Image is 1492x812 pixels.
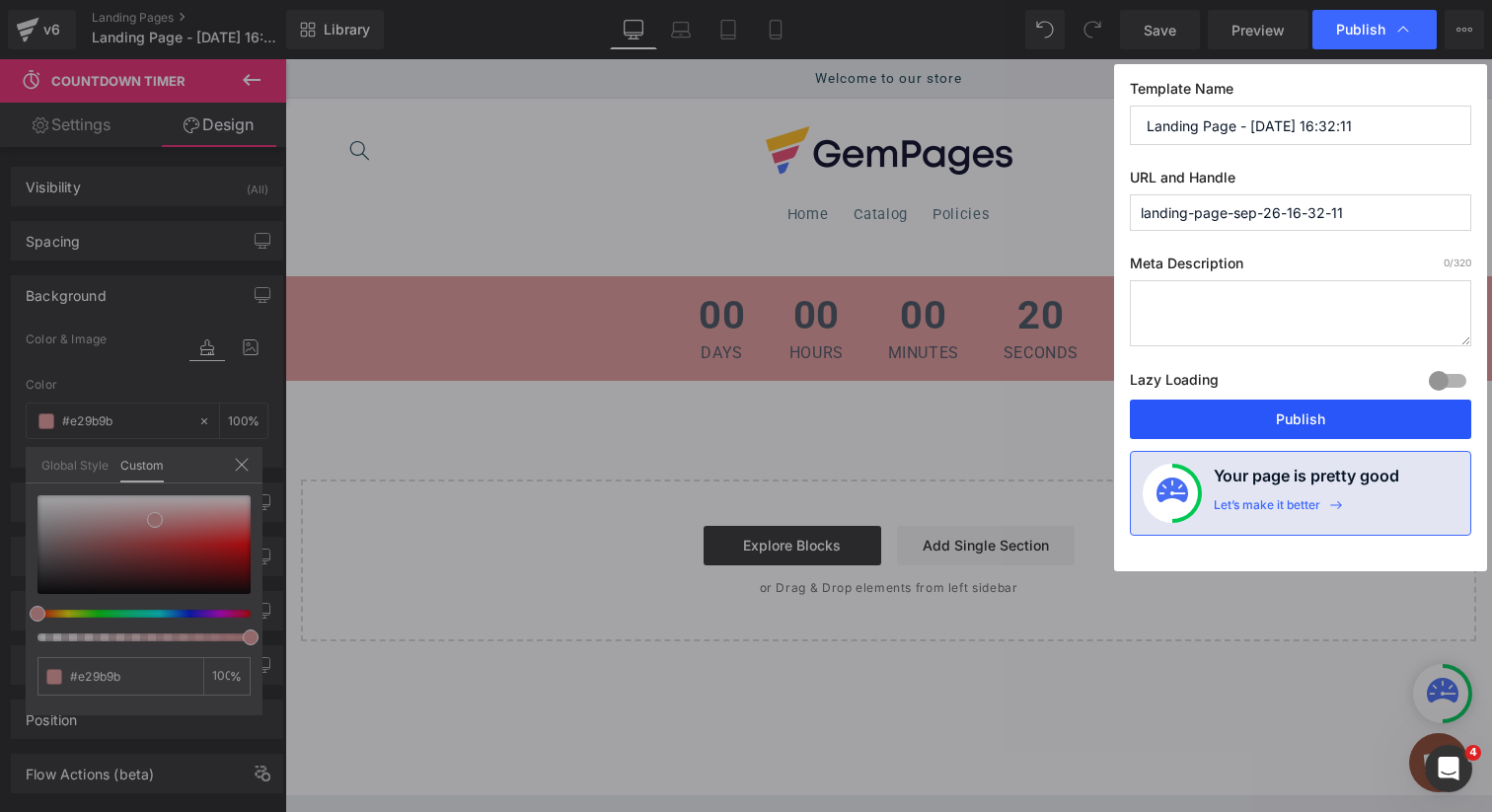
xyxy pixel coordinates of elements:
[1444,257,1471,268] span: /320
[1444,257,1450,268] span: 0
[1130,400,1471,439] button: Publish
[1130,255,1471,280] label: Meta Description
[1214,497,1320,523] div: Let’s make it better
[1130,367,1219,400] label: Lazy Loading
[1214,464,1399,497] h4: Your page is pretty good
[1124,674,1183,733] div: Open chat
[1130,169,1471,194] label: URL and Handle
[1336,21,1385,38] span: Publish
[1425,745,1472,792] iframe: Intercom live chat
[1465,745,1481,761] span: 4
[1130,80,1471,106] label: Template Name
[1156,478,1188,509] img: onboarding-status.svg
